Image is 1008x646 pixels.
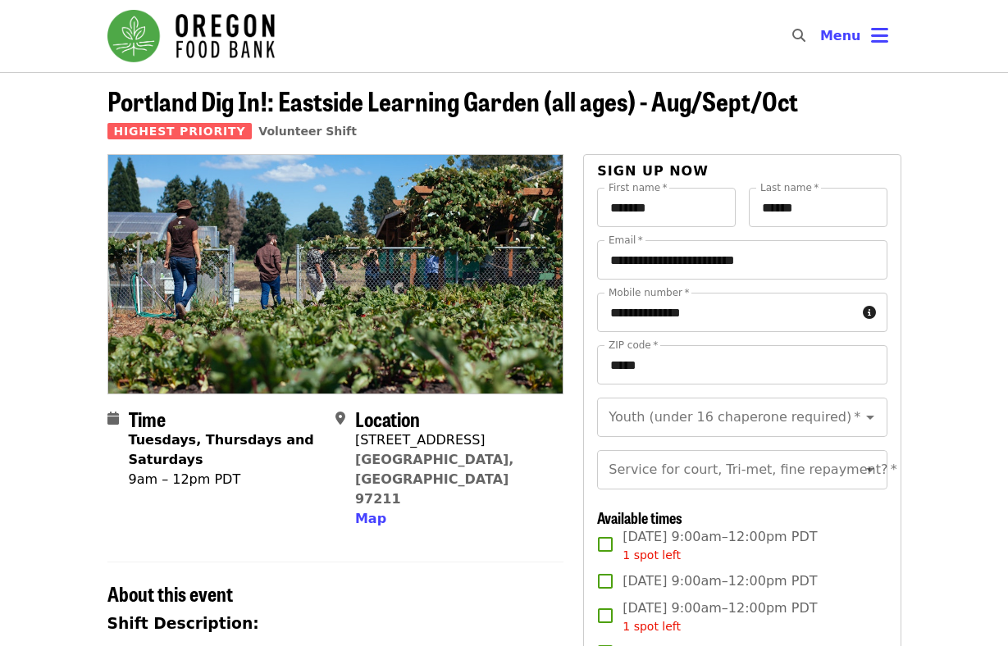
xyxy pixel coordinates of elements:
span: Available times [597,507,682,528]
span: [DATE] 9:00am–12:00pm PDT [623,571,817,591]
input: Last name [749,188,887,227]
span: [DATE] 9:00am–12:00pm PDT [623,598,817,635]
button: Toggle account menu [807,16,901,56]
span: [DATE] 9:00am–12:00pm PDT [623,527,817,564]
i: circle-info icon [863,305,876,321]
input: Search [815,16,828,56]
input: Email [597,240,887,280]
i: calendar icon [107,411,119,426]
span: 1 spot left [623,548,681,562]
label: Email [609,235,643,245]
div: [STREET_ADDRESS] [355,430,550,450]
div: 9am – 12pm PDT [129,470,322,489]
label: First name [609,183,668,193]
input: Mobile number [597,293,855,332]
span: About this event [107,579,233,607]
i: map-marker-alt icon [335,411,345,426]
span: Location [355,404,420,433]
span: Map [355,511,386,526]
button: Open [859,406,882,429]
img: Oregon Food Bank - Home [107,10,275,62]
span: Portland Dig In!: Eastside Learning Garden (all ages) - Aug/Sept/Oct [107,81,798,120]
span: 1 spot left [623,620,681,633]
a: [GEOGRAPHIC_DATA], [GEOGRAPHIC_DATA] 97211 [355,452,514,507]
i: search icon [792,28,805,43]
label: ZIP code [609,340,658,350]
button: Open [859,458,882,481]
label: Last name [760,183,819,193]
button: Map [355,509,386,529]
img: Portland Dig In!: Eastside Learning Garden (all ages) - Aug/Sept/Oct organized by Oregon Food Bank [108,155,563,393]
strong: Shift Description: [107,615,259,632]
input: ZIP code [597,345,887,384]
span: Sign up now [597,163,709,179]
i: bars icon [871,24,888,48]
span: Time [129,404,166,433]
strong: Tuesdays, Thursdays and Saturdays [129,432,314,467]
a: Volunteer Shift [258,125,357,138]
span: Menu [820,28,861,43]
label: Mobile number [609,288,689,298]
input: First name [597,188,736,227]
span: Highest Priority [107,123,253,139]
